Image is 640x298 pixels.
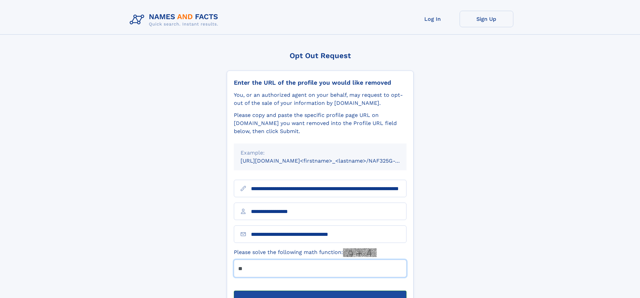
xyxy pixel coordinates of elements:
[460,11,513,27] a: Sign Up
[241,149,400,157] div: Example:
[406,11,460,27] a: Log In
[227,51,414,60] div: Opt Out Request
[234,111,407,135] div: Please copy and paste the specific profile page URL on [DOMAIN_NAME] you want removed into the Pr...
[241,158,419,164] small: [URL][DOMAIN_NAME]<firstname>_<lastname>/NAF325G-xxxxxxxx
[234,91,407,107] div: You, or an authorized agent on your behalf, may request to opt-out of the sale of your informatio...
[234,79,407,86] div: Enter the URL of the profile you would like removed
[127,11,224,29] img: Logo Names and Facts
[234,248,377,257] label: Please solve the following math function:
